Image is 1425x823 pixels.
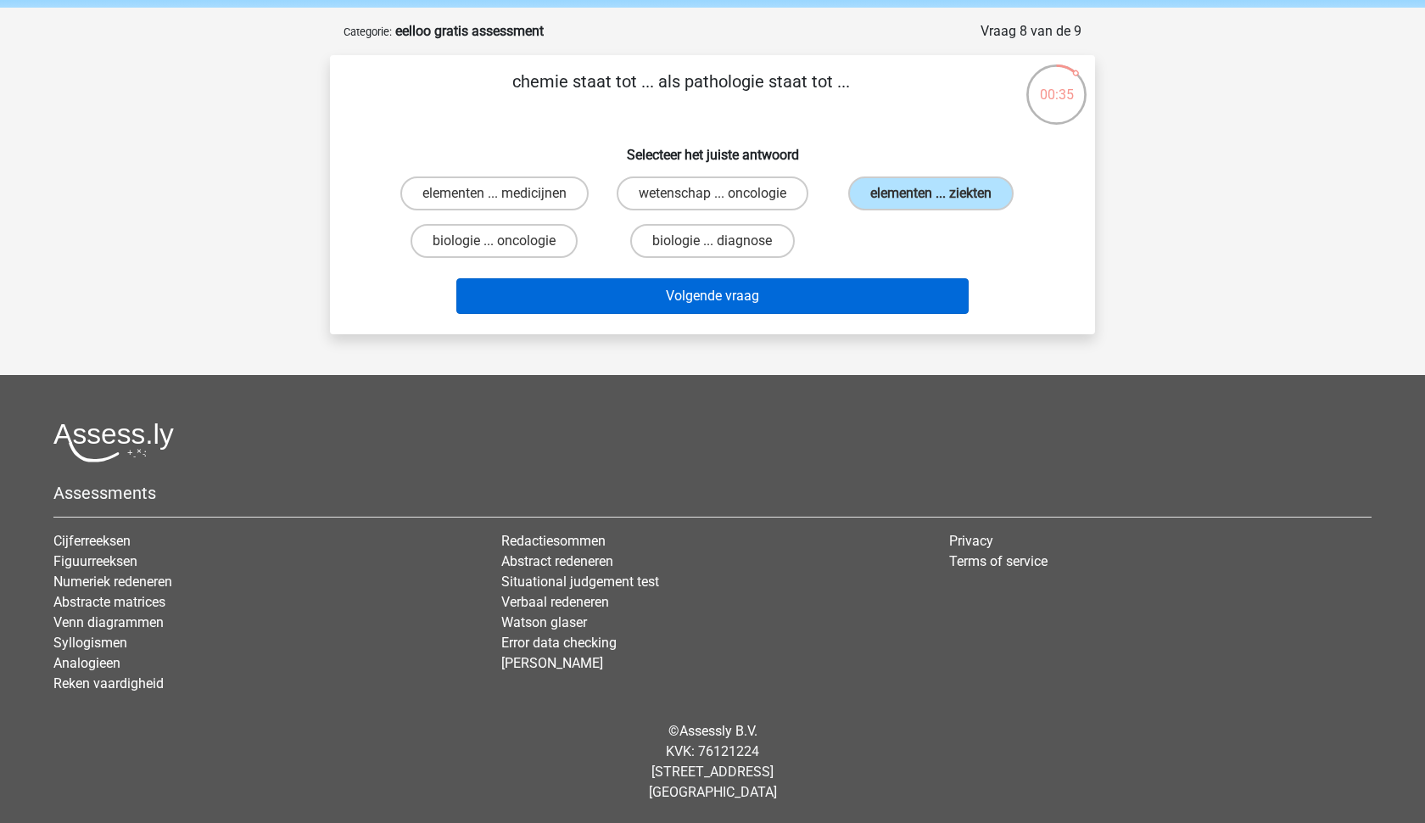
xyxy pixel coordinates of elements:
[501,594,609,610] a: Verbaal redeneren
[411,224,578,258] label: biologie ... oncologie
[53,614,164,630] a: Venn diagrammen
[53,423,174,462] img: Assessly logo
[981,21,1081,42] div: Vraag 8 van de 9
[630,224,794,258] label: biologie ... diagnose
[501,553,613,569] a: Abstract redeneren
[501,614,587,630] a: Watson glaser
[344,25,392,38] small: Categorie:
[400,176,589,210] label: elementen ... medicijnen
[53,533,131,549] a: Cijferreeksen
[949,533,993,549] a: Privacy
[456,278,970,314] button: Volgende vraag
[53,594,165,610] a: Abstracte matrices
[501,655,603,671] a: [PERSON_NAME]
[395,23,544,39] strong: eelloo gratis assessment
[53,655,120,671] a: Analogieen
[53,483,1372,503] h5: Assessments
[501,635,617,651] a: Error data checking
[41,708,1384,816] div: © KVK: 76121224 [STREET_ADDRESS] [GEOGRAPHIC_DATA]
[949,553,1048,569] a: Terms of service
[848,176,1014,210] label: elementen ... ziekten
[53,553,137,569] a: Figuurreeksen
[501,533,606,549] a: Redactiesommen
[53,675,164,691] a: Reken vaardigheid
[501,574,659,590] a: Situational judgement test
[617,176,808,210] label: wetenschap ... oncologie
[357,133,1068,163] h6: Selecteer het juiste antwoord
[53,574,172,590] a: Numeriek redeneren
[1025,63,1088,105] div: 00:35
[357,69,1004,120] p: chemie staat tot ... als pathologie staat tot ...
[679,723,757,739] a: Assessly B.V.
[53,635,127,651] a: Syllogismen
